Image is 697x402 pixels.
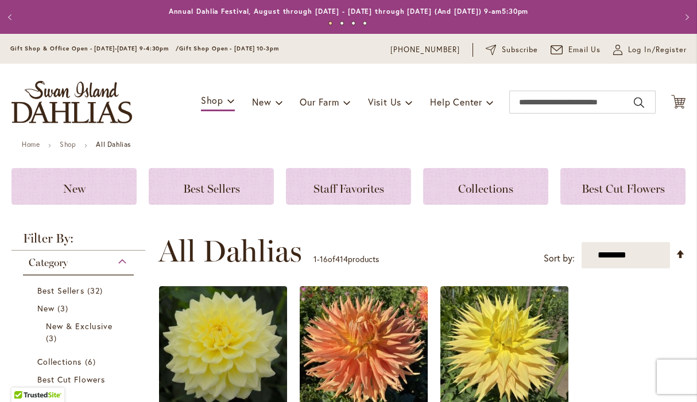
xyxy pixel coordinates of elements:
button: 4 of 4 [363,21,367,25]
a: Best Cut Flowers [37,373,122,397]
span: Log In/Register [628,44,687,56]
span: Help Center [430,96,482,108]
span: 3 [57,302,71,314]
a: Collections [37,356,122,368]
span: 1 [313,253,317,264]
a: New &amp; Exclusive [46,320,114,344]
a: Shop [60,140,76,149]
span: Subscribe [502,44,538,56]
a: Staff Favorites [286,168,411,205]
label: Sort by: [544,248,575,269]
a: Log In/Register [613,44,687,56]
span: Visit Us [368,96,401,108]
span: 16 [320,253,328,264]
a: Best Cut Flowers [560,168,686,205]
span: All Dahlias [158,234,302,268]
span: Collections [37,356,82,367]
span: Best Cut Flowers [582,182,665,196]
span: 6 [85,356,99,368]
a: New [11,168,137,205]
span: Gift Shop & Office Open - [DATE]-[DATE] 9-4:30pm / [10,45,179,52]
span: Collections [458,182,513,196]
span: Gift Shop Open - [DATE] 10-3pm [179,45,279,52]
iframe: Launch Accessibility Center [9,361,41,393]
a: Best Sellers [149,168,274,205]
a: Annual Dahlia Festival, August through [DATE] - [DATE] through [DATE] (And [DATE]) 9-am5:30pm [169,7,529,15]
span: New & Exclusive [46,321,113,331]
p: - of products [313,250,379,268]
span: 3 [46,332,60,344]
span: 32 [87,284,106,296]
span: Category [29,256,68,269]
span: New [37,303,55,314]
span: Our Farm [300,96,339,108]
a: Subscribe [486,44,538,56]
span: New [252,96,271,108]
a: Collections [423,168,548,205]
a: store logo [11,81,132,123]
span: 284 [37,385,61,397]
button: 2 of 4 [340,21,344,25]
a: Email Us [551,44,601,56]
button: 1 of 4 [328,21,332,25]
a: [PHONE_NUMBER] [390,44,460,56]
span: 414 [335,253,348,264]
span: Best Cut Flowers [37,374,105,385]
span: New [63,182,86,196]
span: Shop [201,94,223,106]
strong: All Dahlias [96,140,131,149]
span: Staff Favorites [313,182,384,196]
span: Email Us [568,44,601,56]
strong: Filter By: [11,232,145,251]
span: Best Sellers [183,182,240,196]
button: Next [674,6,697,29]
a: Best Sellers [37,284,122,296]
button: 3 of 4 [351,21,355,25]
span: Best Sellers [37,285,84,296]
a: New [37,302,122,314]
a: Home [22,140,40,149]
